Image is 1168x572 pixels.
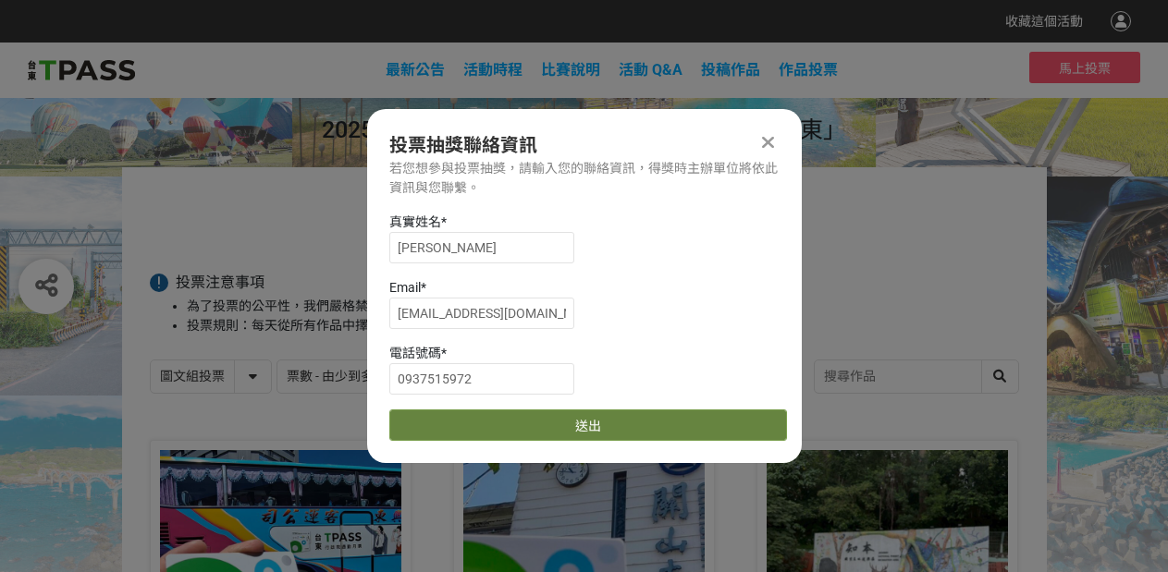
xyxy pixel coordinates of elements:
[176,274,264,291] span: 投票注意事項
[322,116,846,143] span: 2025創意影音/圖文徵件比賽「用TPASS玩轉台東」
[389,214,441,229] span: 真實姓名
[463,61,523,79] a: 活動時程
[815,360,1018,393] input: 搜尋作品
[1059,61,1111,76] span: 馬上投票
[187,297,1019,316] li: 為了投票的公平性，我們嚴格禁止灌票行為，所有投票者皆需經過 LINE 登入認證。
[389,409,787,441] button: 送出
[541,61,600,79] a: 比賽說明
[389,280,421,295] span: Email
[619,61,682,79] a: 活動 Q&A
[779,61,838,79] span: 作品投票
[187,316,1019,335] li: 投票規則：每天從所有作品中擇一投票。
[386,61,445,79] a: 最新公告
[389,346,441,360] span: 電話號碼
[389,131,780,159] div: 投票抽獎聯絡資訊
[1005,14,1083,29] span: 收藏這個活動
[701,61,760,79] span: 投稿作品
[1029,52,1140,83] button: 馬上投票
[28,56,135,84] img: 2025創意影音/圖文徵件比賽「用TPASS玩轉台東」
[389,159,780,198] div: 若您想參與投票抽獎，請輸入您的聯絡資訊，得獎時主辦單位將依此資訊與您聯繫。
[150,204,1019,226] h1: 投票列表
